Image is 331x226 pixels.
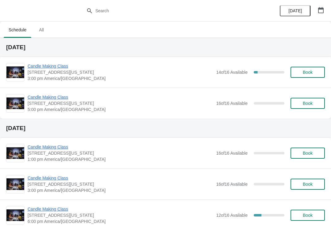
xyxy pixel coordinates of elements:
[28,106,213,113] span: 5:00 pm America/[GEOGRAPHIC_DATA]
[216,101,248,106] span: 16 of 16 Available
[291,98,325,109] button: Book
[28,69,213,75] span: [STREET_ADDRESS][US_STATE]
[6,66,24,78] img: Candle Making Class | 1252 North Milwaukee Avenue, Chicago, Illinois, USA | 3:00 pm America/Chicago
[291,179,325,190] button: Book
[291,210,325,221] button: Book
[303,101,313,106] span: Book
[6,147,24,159] img: Candle Making Class | 1252 North Milwaukee Avenue, Chicago, Illinois, USA | 1:00 pm America/Chicago
[303,151,313,156] span: Book
[303,182,313,187] span: Book
[280,5,310,16] button: [DATE]
[28,218,213,224] span: 6:00 pm America/[GEOGRAPHIC_DATA]
[303,213,313,218] span: Book
[216,213,248,218] span: 12 of 16 Available
[28,75,213,81] span: 3:00 pm America/[GEOGRAPHIC_DATA]
[216,70,248,75] span: 14 of 16 Available
[303,70,313,75] span: Book
[6,209,24,221] img: Candle Making Class | 1252 North Milwaukee Avenue, Chicago, Illinois, USA | 6:00 pm America/Chicago
[28,175,213,181] span: Candle Making Class
[216,151,248,156] span: 16 of 16 Available
[28,100,213,106] span: [STREET_ADDRESS][US_STATE]
[28,144,213,150] span: Candle Making Class
[6,125,325,131] h2: [DATE]
[28,156,213,162] span: 1:00 pm America/[GEOGRAPHIC_DATA]
[28,181,213,187] span: [STREET_ADDRESS][US_STATE]
[28,150,213,156] span: [STREET_ADDRESS][US_STATE]
[6,178,24,190] img: Candle Making Class | 1252 North Milwaukee Avenue, Chicago, Illinois, USA | 3:00 pm America/Chicago
[28,63,213,69] span: Candle Making Class
[28,206,213,212] span: Candle Making Class
[28,212,213,218] span: [STREET_ADDRESS][US_STATE]
[216,182,248,187] span: 16 of 16 Available
[4,24,31,35] span: Schedule
[291,67,325,78] button: Book
[28,94,213,100] span: Candle Making Class
[95,5,248,16] input: Search
[6,44,325,50] h2: [DATE]
[288,8,302,13] span: [DATE]
[28,187,213,193] span: 3:00 pm America/[GEOGRAPHIC_DATA]
[291,148,325,159] button: Book
[34,24,49,35] span: All
[6,97,24,109] img: Candle Making Class | 1252 North Milwaukee Avenue, Chicago, Illinois, USA | 5:00 pm America/Chicago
